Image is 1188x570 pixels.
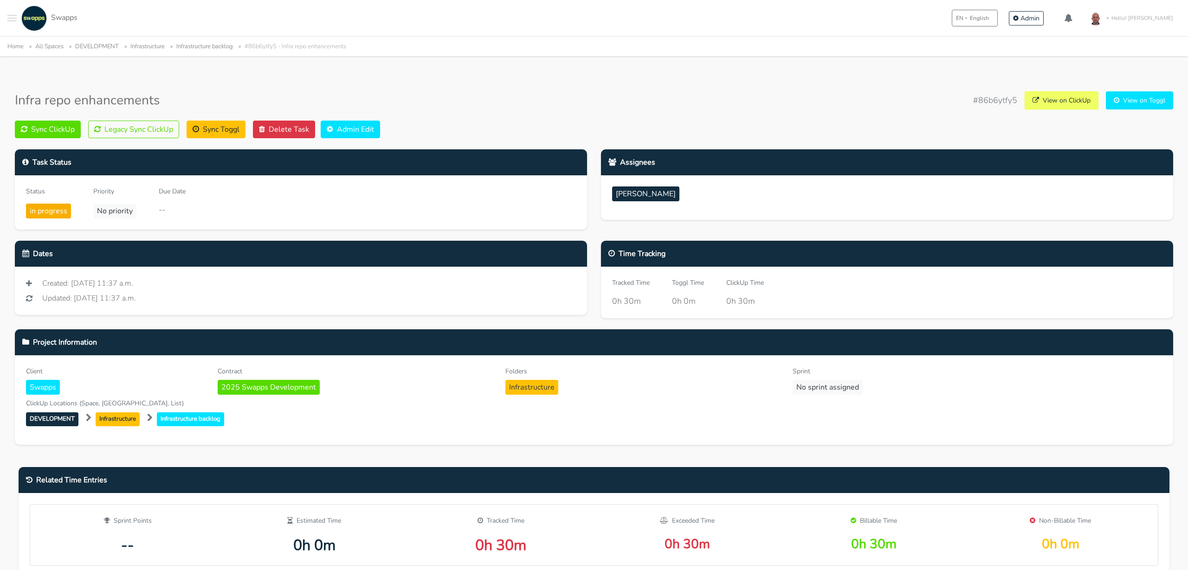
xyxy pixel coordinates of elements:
[253,121,315,138] button: Delete Task
[970,14,989,22] span: English
[218,366,491,376] div: Contract
[1009,11,1044,26] a: Admin
[42,278,133,289] span: Created: [DATE] 11:37 a.m.
[228,537,400,554] div: 0h 0m
[26,380,60,395] span: Swapps
[159,186,186,196] div: Due Date
[51,13,77,23] span: Swapps
[26,412,78,426] span: DEVELOPMENT
[15,93,160,109] h3: Infra repo enhancements
[130,42,165,51] a: Infrastructure
[41,537,214,554] div: --
[672,278,704,288] div: Toggl Time
[93,204,136,218] span: No priority
[793,366,1066,376] div: Sprint
[793,380,863,395] span: No sprint assigned
[228,516,400,525] div: Estimated Time
[612,186,683,205] a: [PERSON_NAME]
[159,204,186,216] div: --
[414,537,587,554] div: 0h 30m
[505,381,562,392] a: Infrastructure
[15,121,81,138] button: Sync ClickUp
[75,42,119,51] a: DEVELOPMENT
[42,293,136,304] span: Updated: [DATE] 11:37 a.m.
[726,278,764,288] div: ClickUp Time
[952,10,998,26] button: ENEnglish
[1025,91,1098,109] a: View on ClickUp
[26,204,71,218] span: in progress
[601,516,774,525] div: Exceeded Time
[974,516,1147,525] div: Non-Billable Time
[41,516,214,525] div: Sprint Points
[974,537,1147,552] div: 0h 0m
[176,42,233,51] a: Infrastructure backlog
[26,398,395,408] div: ClickUp Locations (Space, [GEOGRAPHIC_DATA], List)
[26,366,204,376] div: Client
[1083,5,1181,31] a: Hello! [PERSON_NAME]
[1111,14,1173,22] span: Hello! [PERSON_NAME]
[7,6,17,31] button: Toggle navigation menu
[601,537,774,552] div: 0h 30m
[1020,14,1039,23] span: Admin
[321,121,380,138] a: Admin Edit
[788,537,960,552] div: 0h 30m
[19,467,1169,493] div: Related Time Entries
[726,295,764,307] div: 0h 30m
[19,6,77,31] a: Swapps
[26,381,64,392] a: Swapps
[218,380,320,395] span: 2025 Swapps Development
[414,516,587,525] div: Tracked Time
[157,412,228,423] a: Infrastructure backlog
[601,149,1173,175] div: Assignees
[26,186,71,196] div: Status
[505,366,779,376] div: Folders
[612,278,650,288] div: Tracked Time
[96,412,145,423] a: Infrastructure
[788,516,960,525] div: Billable Time
[612,186,679,201] span: [PERSON_NAME]
[218,381,323,392] a: 2025 Swapps Development
[35,42,64,51] a: All Spaces
[15,241,587,267] div: Dates
[21,6,47,31] img: swapps-linkedin-v2.jpg
[15,329,1173,355] div: Project Information
[601,241,1173,267] div: Time Tracking
[88,121,179,138] button: Legacy Sync ClickUp
[26,412,84,423] a: DEVELOPMENT
[1106,91,1173,109] a: View on Toggl
[612,295,650,307] div: 0h 30m
[1086,9,1105,27] img: foto-andres-documento.jpeg
[7,42,24,51] a: Home
[96,412,140,426] span: Infrastructure
[235,41,346,52] li: #86b6ytfy5 - Infra repo enhancements
[505,380,558,395] span: Infrastructure
[187,121,245,138] button: Sync Toggl
[157,412,224,426] span: Infrastructure backlog
[672,295,704,307] div: 0h 0m
[15,149,587,175] div: Task Status
[93,186,136,196] div: Priority
[973,94,1017,106] span: #86b6ytfy5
